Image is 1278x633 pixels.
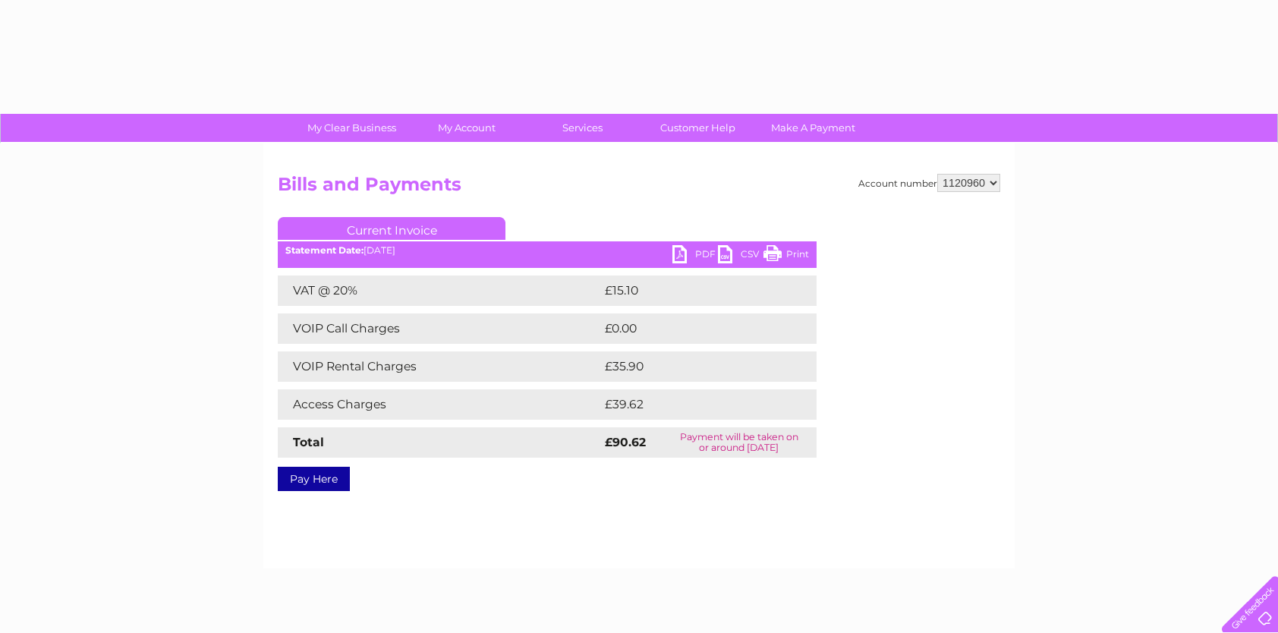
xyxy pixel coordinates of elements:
[718,245,763,267] a: CSV
[278,313,601,344] td: VOIP Call Charges
[278,389,601,420] td: Access Charges
[763,245,809,267] a: Print
[285,244,364,256] b: Statement Date:
[278,245,817,256] div: [DATE]
[289,114,414,142] a: My Clear Business
[605,435,646,449] strong: £90.62
[635,114,760,142] a: Customer Help
[601,389,786,420] td: £39.62
[278,467,350,491] a: Pay Here
[278,351,601,382] td: VOIP Rental Charges
[661,427,817,458] td: Payment will be taken on or around [DATE]
[601,351,786,382] td: £35.90
[404,114,530,142] a: My Account
[672,245,718,267] a: PDF
[858,174,1000,192] div: Account number
[278,276,601,306] td: VAT @ 20%
[520,114,645,142] a: Services
[293,435,324,449] strong: Total
[278,174,1000,203] h2: Bills and Payments
[601,276,783,306] td: £15.10
[601,313,782,344] td: £0.00
[278,217,505,240] a: Current Invoice
[751,114,876,142] a: Make A Payment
